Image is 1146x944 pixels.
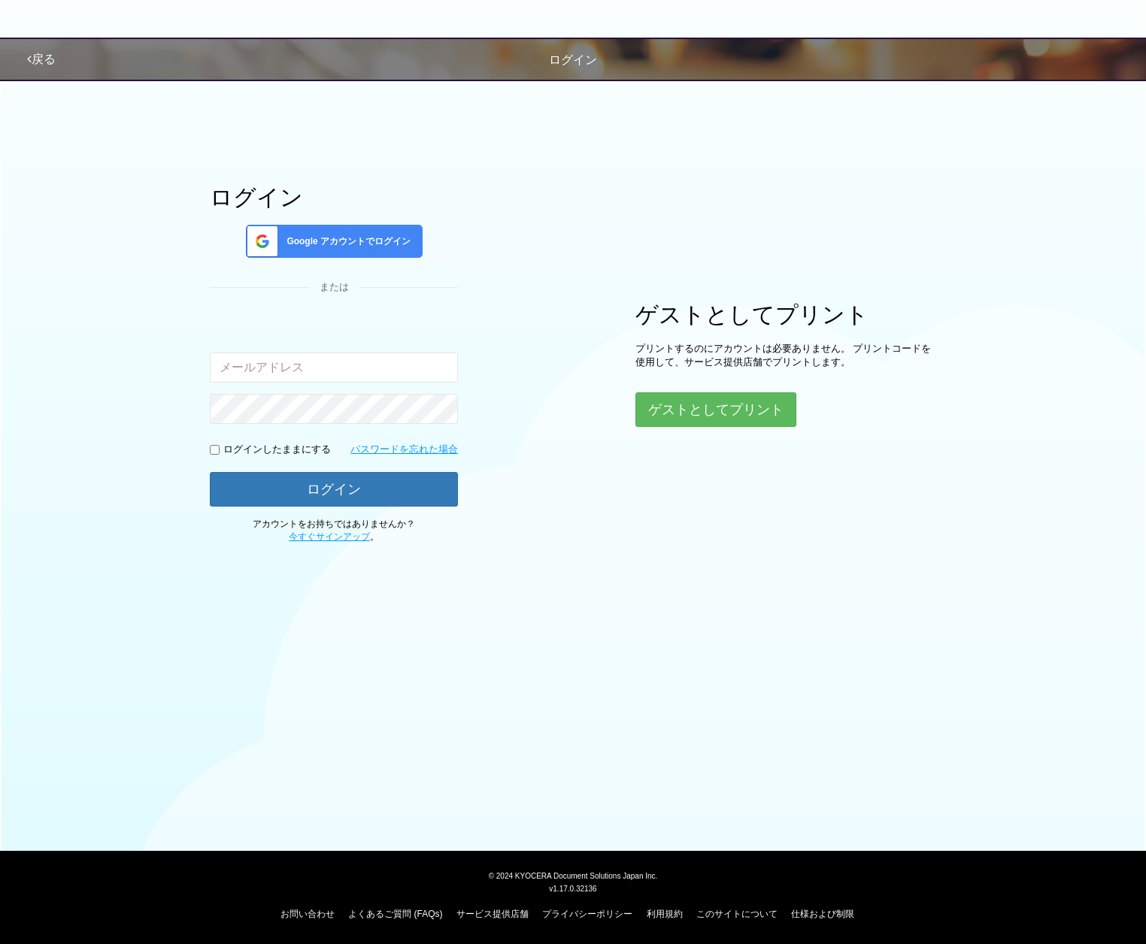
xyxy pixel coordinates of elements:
a: 仕様および制限 [791,909,854,919]
h1: ゲストとしてプリント [635,302,936,327]
a: サービス提供店舗 [456,909,529,919]
button: ログイン [210,472,458,507]
a: このサイトについて [696,909,778,919]
button: ゲストとしてプリント [635,392,796,427]
a: 今すぐサインアップ [289,531,370,542]
p: プリントするのにアカウントは必要ありません。 プリントコードを使用して、サービス提供店舗でプリントします。 [635,342,936,370]
a: よくあるご質問 (FAQs) [348,909,442,919]
p: アカウントをお持ちではありませんか？ [210,518,458,543]
span: v1.17.0.32136 [549,884,596,893]
a: 戻る [27,53,56,65]
a: お問い合わせ [280,909,335,919]
a: プライバシーポリシー [542,909,632,919]
a: パスワードを忘れた場合 [350,443,458,457]
span: 。 [289,531,379,542]
input: メールアドレス [210,352,458,383]
div: または [210,280,458,295]
p: ログインしたままにする [223,443,331,457]
span: Google アカウントでログイン [280,235,411,248]
a: 利用規約 [647,909,683,919]
span: © 2024 KYOCERA Document Solutions Japan Inc. [489,870,658,880]
h1: ログイン [210,185,458,210]
span: ログイン [549,53,597,66]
